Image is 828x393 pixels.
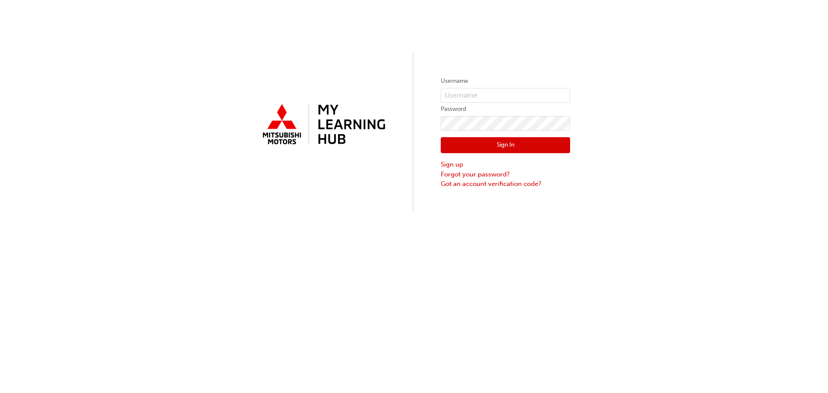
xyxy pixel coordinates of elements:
input: Username [441,88,570,103]
button: Sign In [441,137,570,154]
a: Sign up [441,160,570,170]
label: Password [441,104,570,114]
a: Forgot your password? [441,170,570,179]
label: Username [441,76,570,86]
a: Got an account verification code? [441,179,570,189]
img: mmal [258,101,387,150]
